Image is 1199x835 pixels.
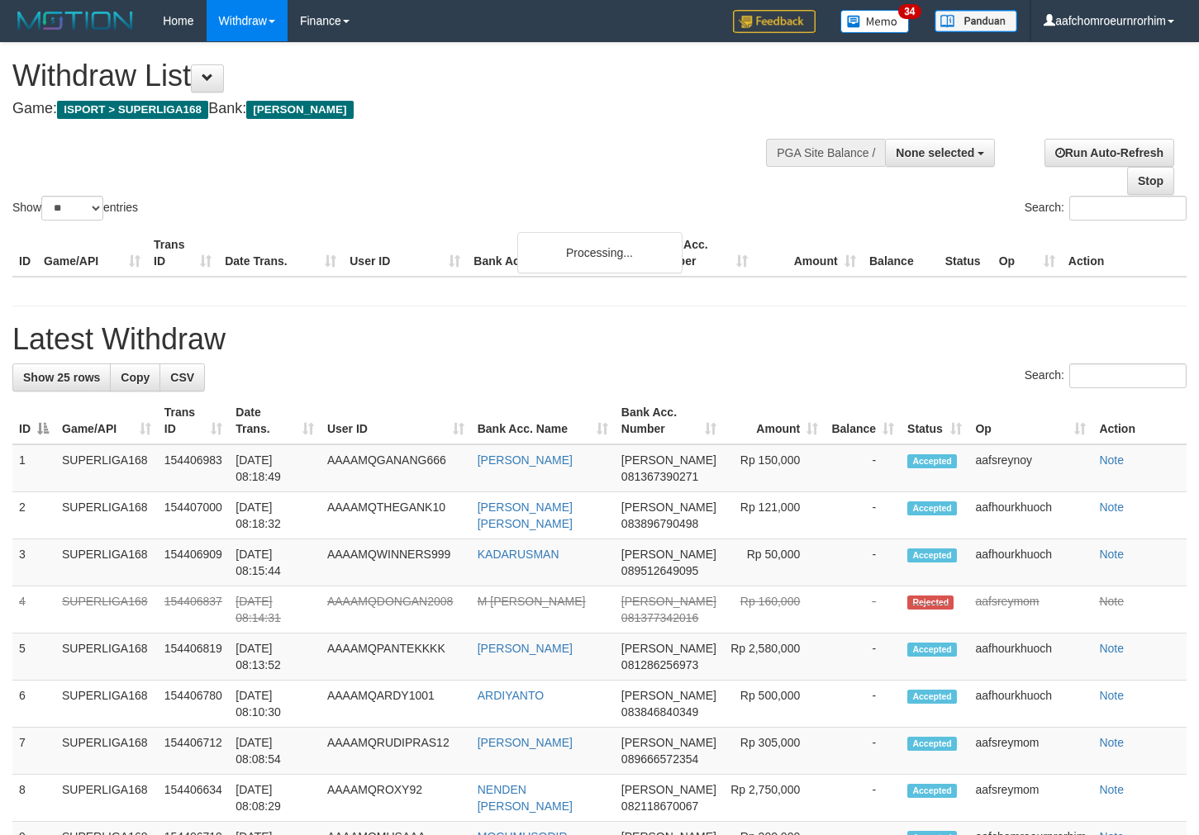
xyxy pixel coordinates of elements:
span: Accepted [907,454,957,468]
div: Processing... [517,232,683,273]
td: Rp 500,000 [723,681,825,728]
a: [PERSON_NAME] [478,736,573,749]
span: [PERSON_NAME] [621,548,716,561]
td: aafsreynoy [968,444,1092,492]
a: M [PERSON_NAME] [478,595,586,608]
td: - [825,444,901,492]
td: 154406983 [158,444,230,492]
td: 2 [12,492,55,539]
a: Show 25 rows [12,363,111,391]
td: 6 [12,681,55,728]
a: Note [1099,453,1124,467]
td: 154407000 [158,492,230,539]
a: KADARUSMAN [478,548,559,561]
a: CSV [159,363,205,391]
td: - [825,775,901,822]
td: Rp 2,580,000 [723,633,825,681]
a: ARDIYANTO [478,689,544,702]
label: Search: [1025,363,1187,388]
td: Rp 2,750,000 [723,775,825,822]
th: Game/API: activate to sort column ascending [55,397,158,444]
th: Bank Acc. Name [467,230,645,277]
td: 1 [12,444,55,492]
td: aafsreymom [968,586,1092,633]
td: Rp 50,000 [723,539,825,586]
a: Note [1099,689,1124,702]
th: Op [992,230,1062,277]
input: Search: [1069,196,1187,221]
td: SUPERLIGA168 [55,492,158,539]
td: AAAAMQARDY1001 [321,681,471,728]
td: 154406837 [158,586,230,633]
span: Accepted [907,548,957,562]
img: Button%20Memo.svg [840,10,910,33]
td: - [825,586,901,633]
th: ID: activate to sort column descending [12,397,55,444]
img: panduan.png [935,10,1017,32]
td: 7 [12,728,55,775]
th: Balance: activate to sort column ascending [825,397,901,444]
td: Rp 121,000 [723,492,825,539]
td: 3 [12,539,55,586]
h4: Game: Bank: [12,101,783,117]
td: 154406819 [158,633,230,681]
img: MOTION_logo.png [12,8,138,33]
td: 154406712 [158,728,230,775]
span: Rejected [907,595,954,610]
th: Trans ID: activate to sort column ascending [158,397,230,444]
td: [DATE] 08:18:49 [229,444,321,492]
td: aafsreymom [968,728,1092,775]
th: Game/API [37,230,147,277]
td: - [825,492,901,539]
label: Show entries [12,196,138,221]
td: [DATE] 08:18:32 [229,492,321,539]
td: SUPERLIGA168 [55,681,158,728]
th: Amount [754,230,863,277]
th: Trans ID [147,230,218,277]
h1: Latest Withdraw [12,323,1187,356]
td: aafhourkhuoch [968,681,1092,728]
a: Note [1099,642,1124,655]
select: Showentries [41,196,103,221]
span: [PERSON_NAME] [621,501,716,514]
td: - [825,681,901,728]
span: [PERSON_NAME] [621,783,716,796]
th: Bank Acc. Number [645,230,754,277]
th: Bank Acc. Number: activate to sort column ascending [615,397,723,444]
span: [PERSON_NAME] [621,689,716,702]
td: - [825,728,901,775]
span: Accepted [907,784,957,798]
a: [PERSON_NAME] [PERSON_NAME] [478,501,573,530]
td: AAAAMQGANANG666 [321,444,471,492]
span: Copy 081286256973 to clipboard [621,658,698,671]
span: [PERSON_NAME] [621,642,716,655]
a: [PERSON_NAME] [478,453,573,467]
span: Copy [121,371,150,384]
span: Accepted [907,737,957,751]
input: Search: [1069,363,1187,388]
td: Rp 305,000 [723,728,825,775]
a: [PERSON_NAME] [478,642,573,655]
a: Note [1099,501,1124,514]
th: User ID [343,230,467,277]
th: User ID: activate to sort column ascending [321,397,471,444]
label: Search: [1025,196,1187,221]
td: - [825,633,901,681]
td: aafhourkhuoch [968,633,1092,681]
td: SUPERLIGA168 [55,728,158,775]
span: Accepted [907,501,957,515]
span: [PERSON_NAME] [621,453,716,467]
span: ISPORT > SUPERLIGA168 [57,101,208,119]
span: Accepted [907,643,957,657]
h1: Withdraw List [12,59,783,93]
td: Rp 160,000 [723,586,825,633]
td: AAAAMQDONGAN2008 [321,586,471,633]
td: SUPERLIGA168 [55,633,158,681]
span: [PERSON_NAME] [621,595,716,608]
th: Op: activate to sort column ascending [968,397,1092,444]
span: [PERSON_NAME] [621,736,716,749]
a: Note [1099,595,1124,608]
a: Copy [110,363,160,391]
td: aafhourkhuoch [968,492,1092,539]
td: AAAAMQRUDIPRAS12 [321,728,471,775]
